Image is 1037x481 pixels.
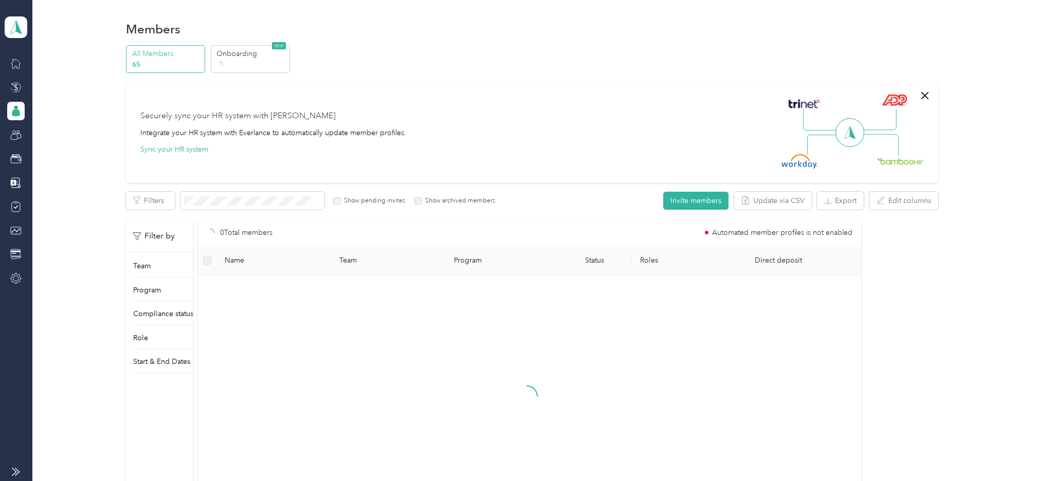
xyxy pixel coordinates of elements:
[863,134,899,156] img: Line Right Down
[133,332,148,343] p: Role
[133,308,193,319] p: Compliance status
[216,247,331,275] th: Name
[140,110,336,122] div: Securely sync your HR system with [PERSON_NAME]
[133,230,175,243] p: Filter by
[216,48,286,59] p: Onboarding
[786,97,822,111] img: Trinet
[869,192,938,210] button: Edit columns
[663,192,729,210] button: Invite members
[133,261,151,271] p: Team
[807,134,843,155] img: Line Left Down
[132,48,202,59] p: All Members
[882,94,907,106] img: ADP
[133,285,161,295] p: Program
[140,127,406,138] div: Integrate your HR system with Everlance to automatically update member profiles.
[632,247,747,275] th: Roles
[140,144,208,155] button: Sync your HR system
[803,109,839,131] img: Line Left Up
[272,42,286,49] span: NEW
[331,247,446,275] th: Team
[979,423,1037,481] iframe: Everlance-gr Chat Button Frame
[126,192,175,210] button: Filters
[877,157,924,164] img: BambooHR
[422,196,495,206] label: Show archived members
[557,247,632,275] th: Status
[861,109,897,131] img: Line Right Up
[225,256,323,265] span: Name
[340,196,405,206] label: Show pending invites
[781,154,817,169] img: Workday
[126,24,180,34] h1: Members
[734,192,812,210] button: Update via CSV
[133,356,190,367] p: Start & End Dates
[817,192,864,210] button: Export
[220,227,272,238] p: 0 Total members
[446,247,557,275] th: Program
[747,247,861,275] th: Direct deposit
[712,229,853,236] span: Automated member profiles is not enabled
[132,59,202,70] p: 65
